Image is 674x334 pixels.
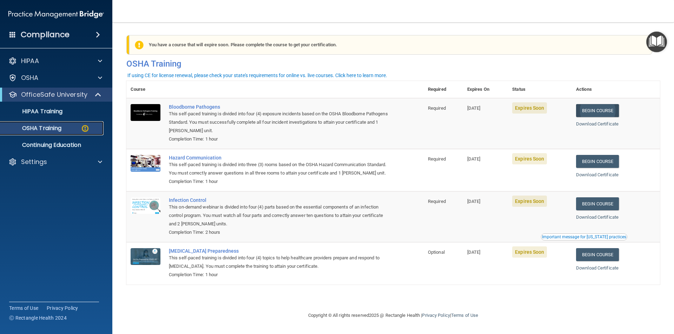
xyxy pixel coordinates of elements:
div: Copyright © All rights reserved 2025 @ Rectangle Health | | [265,304,521,327]
a: OfficeSafe University [8,90,102,99]
span: Ⓒ Rectangle Health 2024 [9,314,67,321]
img: exclamation-circle-solid-warning.7ed2984d.png [135,41,144,49]
a: Privacy Policy [47,305,78,312]
div: You have a course that will expire soon. Please complete the course to get your certification. [129,35,652,55]
img: PMB logo [8,7,104,21]
span: Expires Soon [512,196,547,207]
a: Privacy Policy [422,313,450,318]
div: Completion Time: 1 hour [169,271,389,279]
span: [DATE] [467,250,481,255]
span: Required [428,105,446,111]
a: Begin Course [576,248,619,261]
span: [DATE] [467,105,481,111]
a: Bloodborne Pathogens [169,104,389,110]
button: Read this if you are a dental practitioner in the state of CA [541,233,627,240]
button: Open Resource Center [646,32,667,52]
button: If using CE for license renewal, please check your state's requirements for online vs. live cours... [126,72,388,79]
a: Terms of Use [451,313,478,318]
span: Required [428,199,446,204]
p: Continuing Education [5,142,100,149]
h4: OSHA Training [126,59,660,69]
th: Required [424,81,463,98]
span: [DATE] [467,156,481,162]
p: Settings [21,158,47,166]
p: OSHA Training [5,125,61,132]
a: Begin Course [576,155,619,168]
a: Download Certificate [576,214,619,220]
h4: Compliance [21,30,70,40]
th: Actions [572,81,660,98]
div: If using CE for license renewal, please check your state's requirements for online vs. live cours... [127,73,387,78]
span: Optional [428,250,445,255]
a: HIPAA [8,57,102,65]
div: Completion Time: 1 hour [169,177,389,186]
div: This self-paced training is divided into four (4) topics to help healthcare providers prepare and... [169,254,389,271]
span: Required [428,156,446,162]
span: Expires Soon [512,153,547,164]
p: OfficeSafe University [21,90,87,99]
a: Hazard Communication [169,155,389,161]
p: HIPAA [21,57,39,65]
div: Completion Time: 2 hours [169,228,389,237]
p: HIPAA Training [5,108,62,115]
span: Expires Soon [512,102,547,114]
a: Terms of Use [9,305,38,312]
div: This on-demand webinar is divided into four (4) parts based on the essential components of an inf... [169,203,389,228]
th: Status [508,81,572,98]
a: Begin Course [576,197,619,210]
span: [DATE] [467,199,481,204]
th: Course [126,81,165,98]
a: Begin Course [576,104,619,117]
a: [MEDICAL_DATA] Preparedness [169,248,389,254]
th: Expires On [463,81,508,98]
a: Download Certificate [576,121,619,127]
div: This self-paced training is divided into three (3) rooms based on the OSHA Hazard Communication S... [169,161,389,177]
a: OSHA [8,74,102,82]
a: Settings [8,158,102,166]
a: Infection Control [169,197,389,203]
a: Download Certificate [576,172,619,177]
p: OSHA [21,74,39,82]
div: Important message for [US_STATE] practices [542,235,626,239]
div: Completion Time: 1 hour [169,135,389,143]
a: Download Certificate [576,265,619,271]
img: warning-circle.0cc9ac19.png [81,124,90,133]
span: Expires Soon [512,246,547,258]
div: This self-paced training is divided into four (4) exposure incidents based on the OSHA Bloodborne... [169,110,389,135]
